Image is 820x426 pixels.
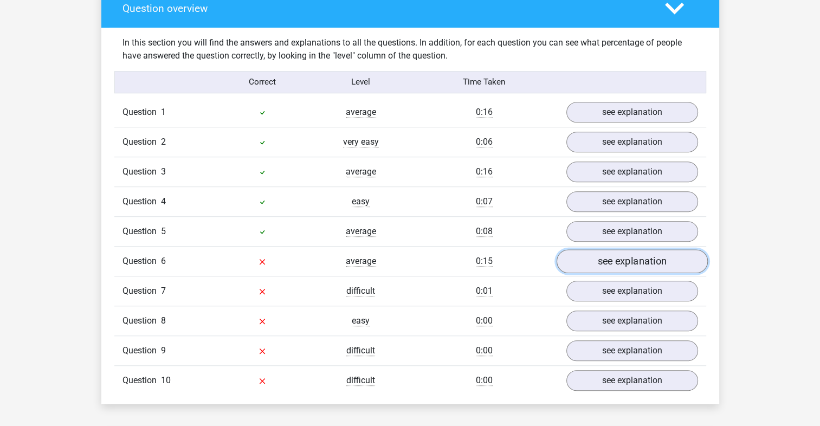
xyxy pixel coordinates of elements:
[122,314,161,327] span: Question
[122,195,161,208] span: Question
[476,107,493,118] span: 0:16
[410,76,558,88] div: Time Taken
[346,345,375,356] span: difficult
[343,137,379,147] span: very easy
[122,285,161,298] span: Question
[161,137,166,147] span: 2
[566,370,698,391] a: see explanation
[161,315,166,326] span: 8
[122,255,161,268] span: Question
[122,2,649,15] h4: Question overview
[476,166,493,177] span: 0:16
[566,221,698,242] a: see explanation
[122,106,161,119] span: Question
[476,256,493,267] span: 0:15
[566,132,698,152] a: see explanation
[476,137,493,147] span: 0:06
[556,249,707,273] a: see explanation
[346,286,375,296] span: difficult
[161,196,166,206] span: 4
[346,256,376,267] span: average
[566,191,698,212] a: see explanation
[161,256,166,266] span: 6
[346,375,375,386] span: difficult
[122,135,161,149] span: Question
[476,196,493,207] span: 0:07
[122,165,161,178] span: Question
[352,196,370,207] span: easy
[161,375,171,385] span: 10
[476,315,493,326] span: 0:00
[352,315,370,326] span: easy
[122,374,161,387] span: Question
[161,286,166,296] span: 7
[346,107,376,118] span: average
[346,166,376,177] span: average
[161,345,166,356] span: 9
[161,166,166,177] span: 3
[122,225,161,238] span: Question
[114,36,706,62] div: In this section you will find the answers and explanations to all the questions. In addition, for...
[161,107,166,117] span: 1
[213,76,312,88] div: Correct
[122,344,161,357] span: Question
[476,345,493,356] span: 0:00
[566,162,698,182] a: see explanation
[566,311,698,331] a: see explanation
[346,226,376,237] span: average
[566,281,698,301] a: see explanation
[566,340,698,361] a: see explanation
[476,226,493,237] span: 0:08
[476,375,493,386] span: 0:00
[566,102,698,122] a: see explanation
[476,286,493,296] span: 0:01
[161,226,166,236] span: 5
[312,76,410,88] div: Level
